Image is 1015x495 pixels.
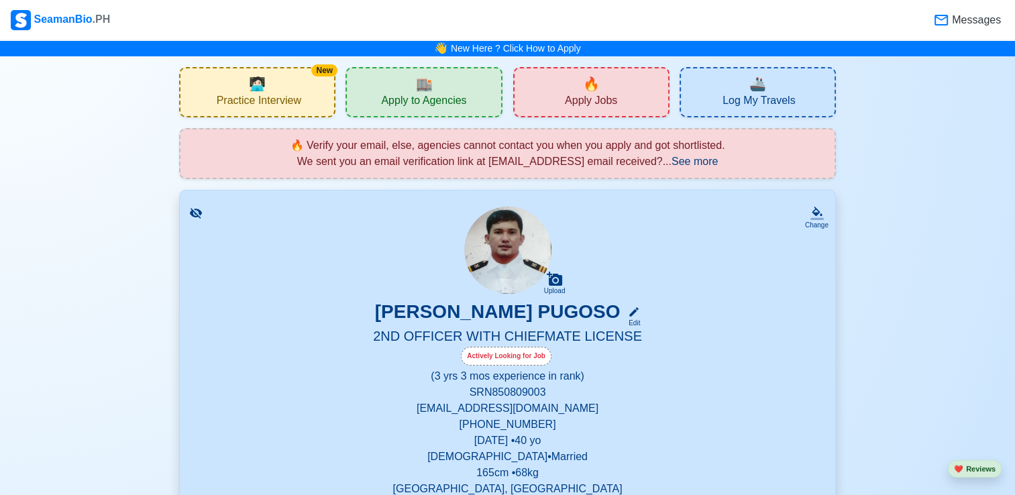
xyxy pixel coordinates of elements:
[749,74,766,94] span: travel
[723,94,795,111] span: Log My Travels
[431,38,451,58] span: bell
[954,465,963,473] span: heart
[196,400,819,417] p: [EMAIL_ADDRESS][DOMAIN_NAME]
[196,465,819,481] p: 165 cm • 68 kg
[196,384,819,400] p: SRN 850809003
[805,220,829,230] div: Change
[297,156,663,167] span: We sent you an email verification link at [EMAIL_ADDRESS] email received?
[311,64,337,76] div: New
[415,74,432,94] span: agencies
[375,300,621,328] h3: [PERSON_NAME] PUGOSO
[196,449,819,465] p: [DEMOGRAPHIC_DATA] • Married
[949,12,1001,28] span: Messages
[565,94,617,111] span: Apply Jobs
[217,94,301,111] span: Practice Interview
[663,156,718,167] span: ...
[451,43,581,54] a: New Here ? Click How to Apply
[196,328,819,347] h5: 2ND OFFICER WITH CHIEFMATE LICENSE
[196,433,819,449] p: [DATE] • 40 yo
[461,347,551,366] div: Actively Looking for Job
[93,13,111,25] span: .PH
[290,140,725,151] span: 🔥 Verify your email, else, agencies cannot contact you when you apply and got shortlisted.
[381,94,466,111] span: Apply to Agencies
[544,287,566,295] div: Upload
[11,10,110,30] div: SeamanBio
[583,74,600,94] span: new
[623,318,640,328] div: Edit
[672,156,718,167] span: See more
[948,460,1002,478] button: heartReviews
[249,74,266,94] span: interview
[196,368,819,384] p: (3 yrs 3 mos experience in rank)
[196,417,819,433] p: [PHONE_NUMBER]
[11,10,31,30] img: Logo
